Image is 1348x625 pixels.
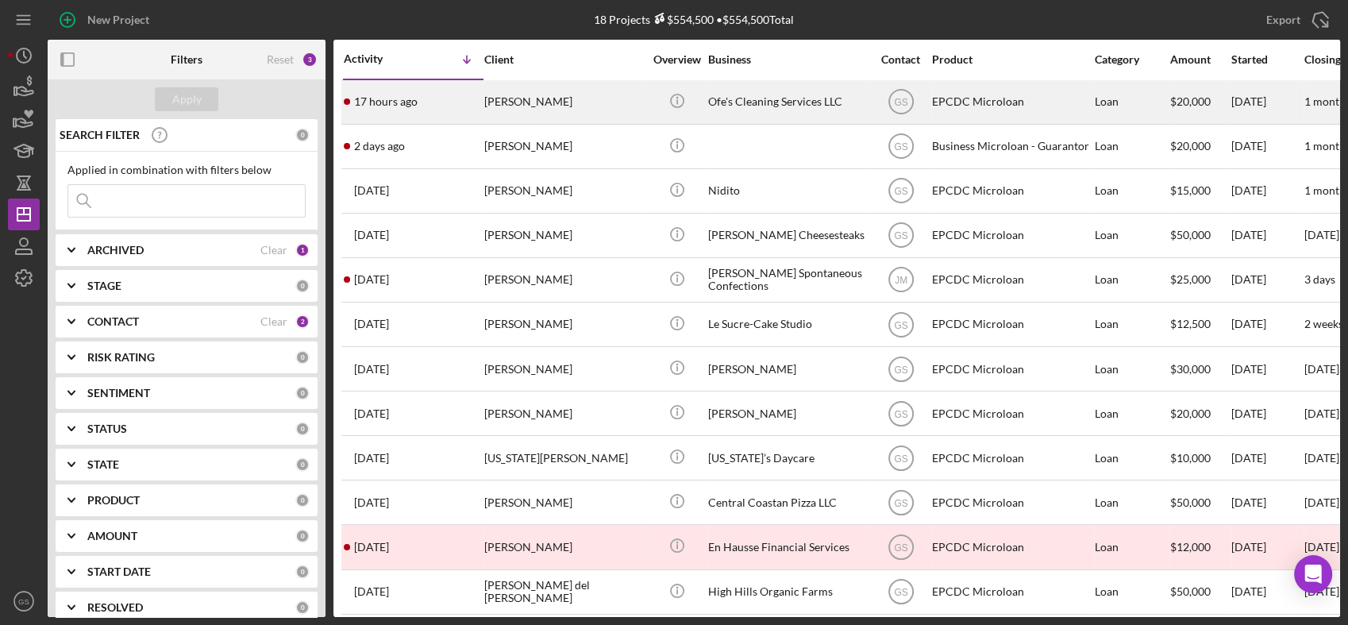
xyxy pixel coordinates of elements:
div: EPCDC Microloan [932,526,1091,568]
div: Ofe's Cleaning Services LLC [708,81,867,123]
time: 1 month [1304,139,1346,152]
time: 2025-10-07 01:50 [354,140,405,152]
div: [PERSON_NAME] Cheesesteaks [708,214,867,257]
div: Loan [1095,348,1169,390]
div: Product [932,53,1091,66]
div: EPCDC Microloan [932,392,1091,434]
time: 2025-06-16 18:03 [354,585,389,598]
div: [PERSON_NAME] [484,303,643,345]
div: [PERSON_NAME] [484,214,643,257]
time: 1 month [1304,183,1346,197]
div: 0 [295,457,310,472]
div: Clear [260,244,287,257]
div: Central Coastan Pizza LLC [708,481,867,523]
span: $50,000 [1170,584,1211,598]
div: Applied in combination with filters below [67,164,306,176]
div: Contact [871,53,930,66]
div: High Hills Organic Farms [708,571,867,613]
time: [DATE] [1304,540,1339,554]
text: GS [18,597,29,606]
div: 0 [295,565,310,579]
div: Loan [1095,214,1169,257]
div: EPCDC Microloan [932,348,1091,390]
div: [DATE] [1231,259,1303,301]
div: [PERSON_NAME] [484,348,643,390]
div: Loan [1095,437,1169,479]
span: $20,000 [1170,407,1211,420]
div: Overview [647,53,707,66]
div: Le Sucre-Cake Studio [708,303,867,345]
text: GS [894,364,907,375]
text: GS [894,319,907,330]
div: 3 [302,52,318,68]
span: $20,000 [1170,139,1211,152]
div: [DATE] [1231,303,1303,345]
button: Export [1250,4,1340,36]
div: Started [1231,53,1303,66]
div: [PERSON_NAME] [484,170,643,212]
div: EPCDC Microloan [932,481,1091,523]
text: GS [894,141,907,152]
div: [PERSON_NAME] [484,259,643,301]
div: [DATE] [1231,348,1303,390]
text: GS [894,453,907,464]
div: [DATE] [1231,571,1303,613]
time: 2025-10-04 21:59 [354,184,389,197]
div: Loan [1095,571,1169,613]
div: Clear [260,315,287,328]
button: New Project [48,4,165,36]
div: [DATE] [1231,214,1303,257]
div: [DATE] [1231,526,1303,568]
div: EPCDC Microloan [932,303,1091,345]
div: [PERSON_NAME] [484,481,643,523]
time: [DATE] [1304,407,1339,420]
time: 2025-09-26 03:26 [354,273,389,286]
time: 2025-08-07 21:53 [354,541,389,554]
div: Category [1095,53,1169,66]
b: RISK RATING [87,351,155,364]
div: Loan [1095,170,1169,212]
b: ARCHIVED [87,244,144,257]
div: Loan [1095,125,1169,168]
time: 2025-09-25 18:33 [354,318,389,330]
div: 18 Projects • $554,500 Total [594,13,794,26]
div: Nidito [708,170,867,212]
div: 0 [295,350,310,365]
div: [PERSON_NAME] del [PERSON_NAME] [484,571,643,613]
text: GS [894,587,907,598]
div: EPCDC Microloan [932,214,1091,257]
div: Business [708,53,867,66]
button: GS [8,585,40,617]
span: $20,000 [1170,95,1211,108]
div: [DATE] [1231,170,1303,212]
time: 2025-08-21 04:32 [354,452,389,465]
div: [PERSON_NAME] [708,348,867,390]
div: Amount [1170,53,1230,66]
div: 0 [295,279,310,293]
div: [PERSON_NAME] [484,125,643,168]
text: JM [895,275,907,286]
b: RESOLVED [87,601,143,614]
b: AMOUNT [87,530,137,542]
div: 0 [295,422,310,436]
div: [US_STATE]’s Daycare [708,437,867,479]
div: EPCDC Microloan [932,170,1091,212]
b: STATUS [87,422,127,435]
div: 0 [295,600,310,615]
div: [PERSON_NAME] Spontaneous Confections [708,259,867,301]
div: [US_STATE][PERSON_NAME] [484,437,643,479]
div: EPCDC Microloan [932,437,1091,479]
b: PRODUCT [87,494,140,507]
time: 2025-08-08 01:03 [354,496,389,509]
div: Client [484,53,643,66]
div: [DATE] [1231,437,1303,479]
div: Open Intercom Messenger [1294,555,1332,593]
div: [PERSON_NAME] [484,392,643,434]
div: Reset [267,53,294,66]
div: 0 [295,128,310,142]
div: Apply [172,87,202,111]
div: EPCDC Microloan [932,571,1091,613]
b: SENTIMENT [87,387,150,399]
div: 0 [295,529,310,543]
span: $10,000 [1170,451,1211,465]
